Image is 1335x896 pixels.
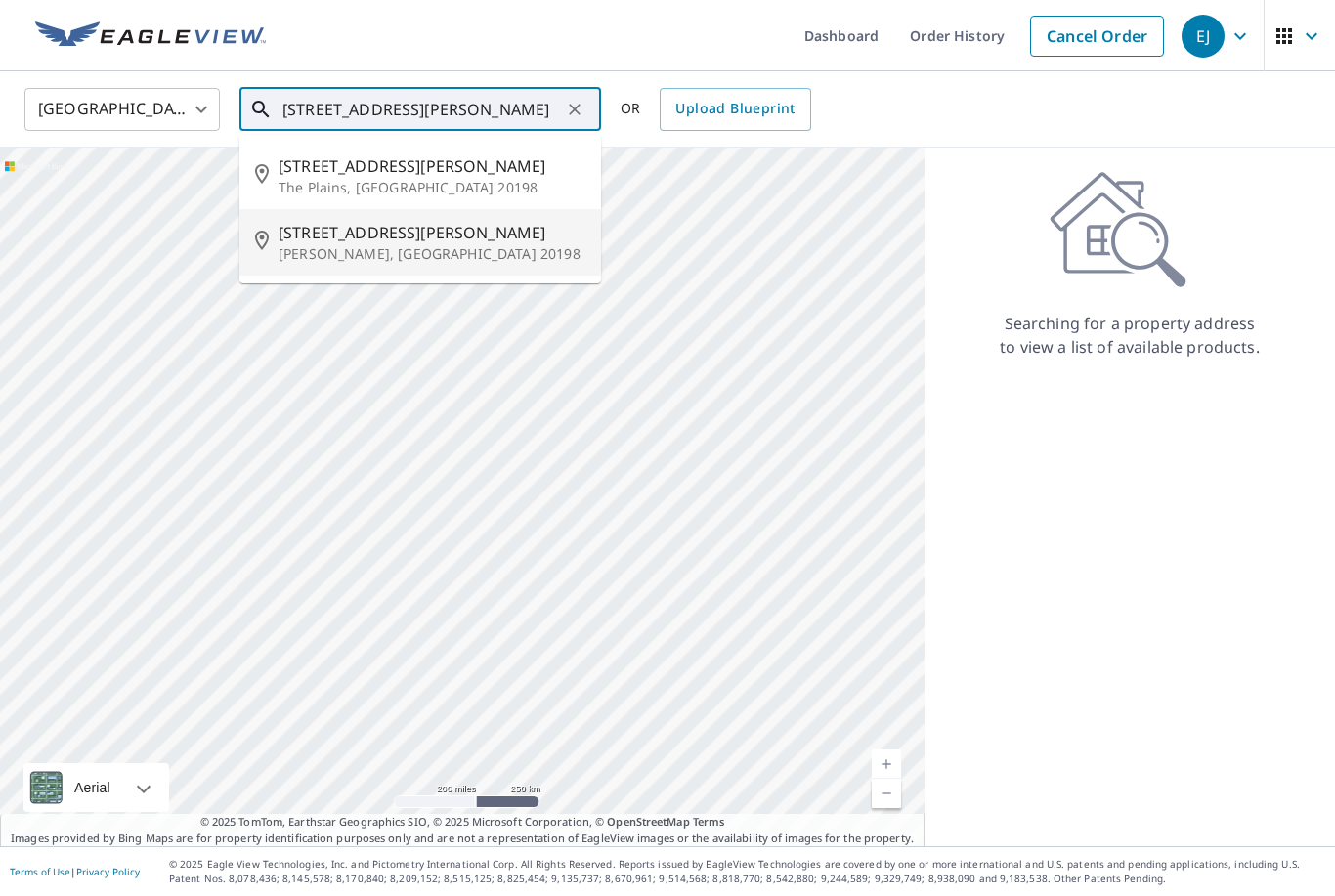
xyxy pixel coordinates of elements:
[35,21,266,51] img: EV Logo
[282,82,561,137] input: Search by address or latitude-longitude
[1030,16,1164,57] a: Cancel Order
[675,97,795,121] span: Upload Blueprint
[693,814,725,829] a: Terms
[10,866,140,877] p: |
[76,865,140,878] a: Privacy Policy
[279,178,585,197] p: The Plains, [GEOGRAPHIC_DATA] 20198
[607,814,689,829] a: OpenStreetMap
[872,749,901,779] a: Current Level 5, Zoom In
[621,88,811,131] div: OR
[279,154,585,178] span: [STREET_ADDRESS][PERSON_NAME]
[561,96,588,123] button: Clear
[999,312,1261,359] p: Searching for a property address to view a list of available products.
[279,244,585,264] p: [PERSON_NAME], [GEOGRAPHIC_DATA] 20198
[200,814,725,831] span: © 2025 TomTom, Earthstar Geographics SIO, © 2025 Microsoft Corporation, ©
[872,779,901,808] a: Current Level 5, Zoom Out
[169,857,1325,886] p: © 2025 Eagle View Technologies, Inc. and Pictometry International Corp. All Rights Reserved. Repo...
[68,763,116,812] div: Aerial
[1182,15,1225,58] div: EJ
[660,88,810,131] a: Upload Blueprint
[10,865,70,878] a: Terms of Use
[23,763,169,812] div: Aerial
[279,221,585,244] span: [STREET_ADDRESS][PERSON_NAME]
[24,82,220,137] div: [GEOGRAPHIC_DATA]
